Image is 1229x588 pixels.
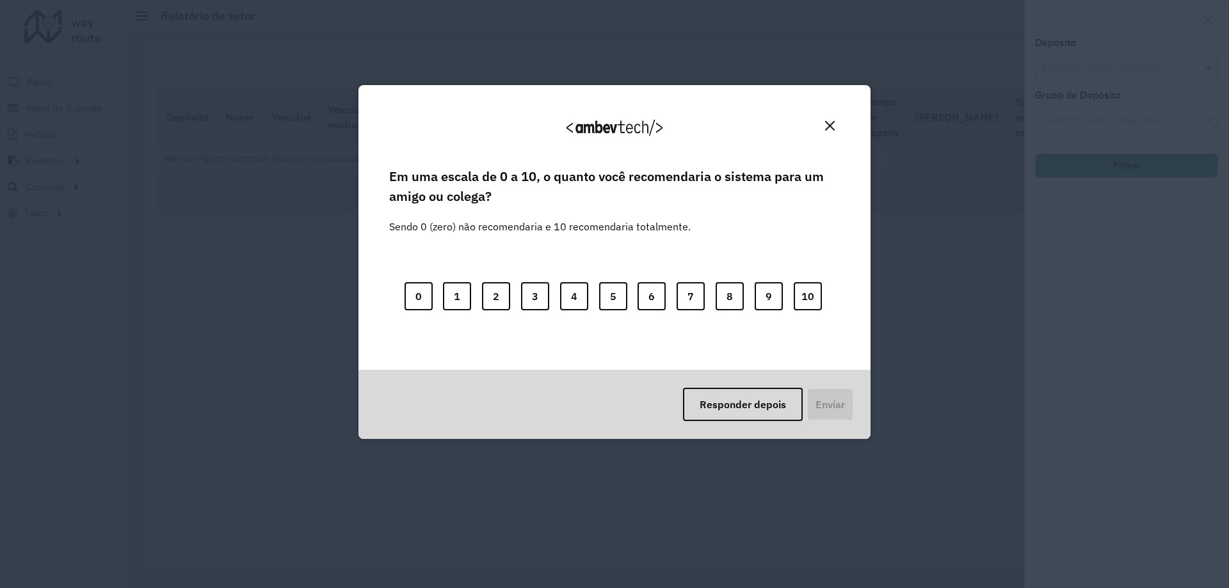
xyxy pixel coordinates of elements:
button: 7 [677,282,705,310]
button: 1 [443,282,471,310]
button: 9 [755,282,783,310]
button: 4 [560,282,588,310]
button: Close [820,116,840,136]
button: 5 [599,282,627,310]
label: Sendo 0 (zero) não recomendaria e 10 recomendaria totalmente. [389,203,691,234]
img: Logo Ambevtech [566,120,663,136]
button: 2 [482,282,510,310]
img: Close [825,121,835,131]
button: 10 [794,282,822,310]
button: 8 [716,282,744,310]
label: Em uma escala de 0 a 10, o quanto você recomendaria o sistema para um amigo ou colega? [389,167,840,206]
button: 6 [638,282,666,310]
button: 0 [405,282,433,310]
button: 3 [521,282,549,310]
button: Responder depois [683,388,803,421]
